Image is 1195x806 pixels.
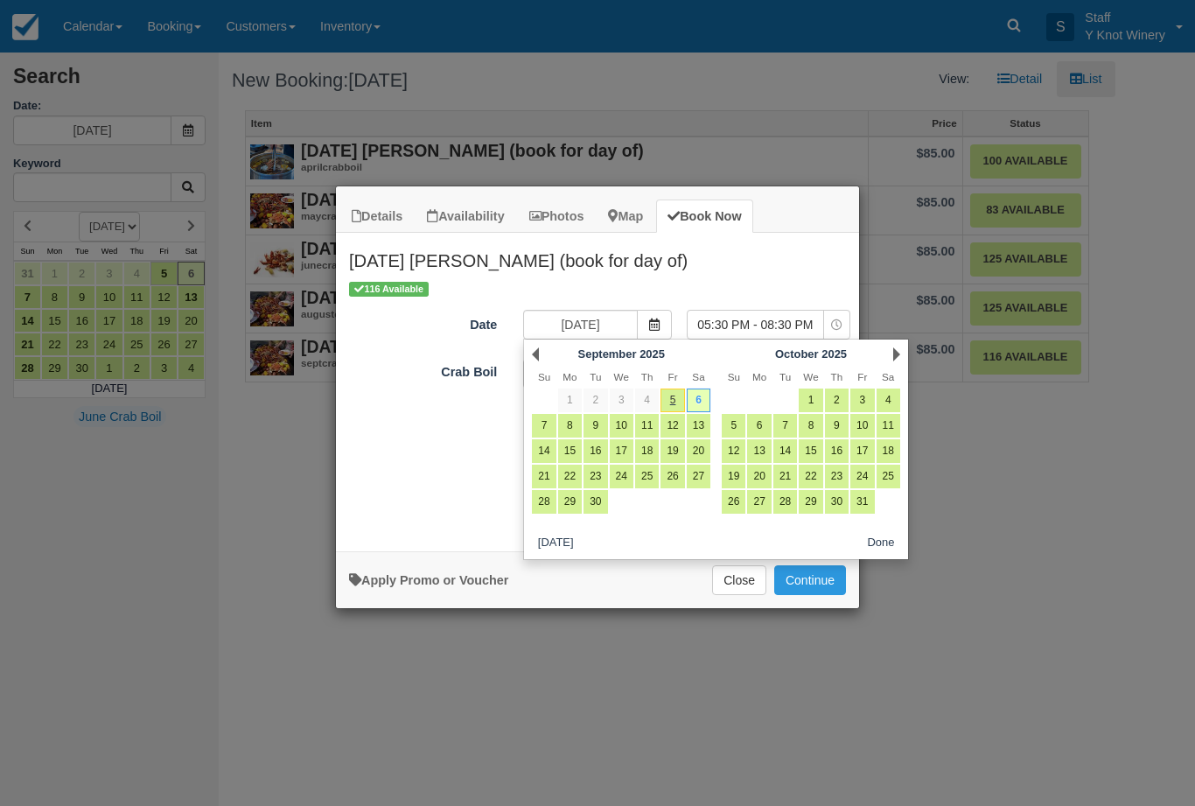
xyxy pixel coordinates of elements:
[799,414,822,438] a: 8
[584,389,607,412] a: 2
[660,439,684,463] a: 19
[799,389,822,412] a: 1
[877,414,900,438] a: 11
[635,439,659,463] a: 18
[728,371,740,382] span: Sunday
[558,439,582,463] a: 15
[336,521,859,543] div: :
[831,371,843,382] span: Thursday
[349,573,508,587] a: Apply Voucher
[747,465,771,488] a: 20
[610,414,633,438] a: 10
[850,389,874,412] a: 3
[857,371,867,382] span: Friday
[336,357,510,382] label: Crab Boil
[668,371,678,382] span: Friday
[825,439,849,463] a: 16
[349,282,429,297] span: 116 Available
[660,389,684,412] a: 5
[877,389,900,412] a: 4
[850,439,874,463] a: 17
[799,439,822,463] a: 15
[563,371,577,382] span: Monday
[825,465,849,488] a: 23
[825,389,849,412] a: 2
[775,347,819,361] span: October
[712,565,766,595] button: Close
[584,465,607,488] a: 23
[687,439,710,463] a: 20
[722,490,745,514] a: 26
[538,371,550,382] span: Sunday
[779,371,791,382] span: Tuesday
[639,347,665,361] span: 2025
[635,389,659,412] a: 4
[773,439,797,463] a: 14
[882,371,894,382] span: Saturday
[773,414,797,438] a: 7
[752,371,766,382] span: Monday
[558,490,582,514] a: 29
[340,200,414,234] a: Details
[821,347,847,361] span: 2025
[692,371,704,382] span: Saturday
[825,490,849,514] a: 30
[590,371,601,382] span: Tuesday
[584,490,607,514] a: 30
[336,233,859,278] h2: [DATE] [PERSON_NAME] (book for day of)
[584,439,607,463] a: 16
[825,414,849,438] a: 9
[687,414,710,438] a: 13
[558,465,582,488] a: 22
[722,414,745,438] a: 5
[610,389,633,412] a: 3
[660,414,684,438] a: 12
[558,414,582,438] a: 8
[893,347,900,361] a: Next
[850,414,874,438] a: 10
[656,200,752,234] a: Book Now
[531,533,580,555] button: [DATE]
[773,490,797,514] a: 28
[558,389,582,412] a: 1
[803,371,818,382] span: Wednesday
[660,465,684,488] a: 26
[747,414,771,438] a: 6
[850,490,874,514] a: 31
[688,316,823,333] span: 05:30 PM - 08:30 PM
[641,371,653,382] span: Thursday
[416,200,515,234] a: Availability
[336,310,510,334] label: Date
[687,389,710,412] a: 6
[774,565,846,595] button: Add to Booking
[773,465,797,488] a: 21
[722,439,745,463] a: 12
[635,465,659,488] a: 25
[336,233,859,542] div: Item Modal
[687,465,710,488] a: 27
[861,533,902,555] button: Done
[597,200,654,234] a: Map
[747,490,771,514] a: 27
[532,439,556,463] a: 14
[850,465,874,488] a: 24
[722,465,745,488] a: 19
[532,490,556,514] a: 28
[518,200,596,234] a: Photos
[532,465,556,488] a: 21
[614,371,629,382] span: Wednesday
[799,465,822,488] a: 22
[747,439,771,463] a: 13
[635,414,659,438] a: 11
[584,414,607,438] a: 9
[877,439,900,463] a: 18
[532,347,539,361] a: Prev
[799,490,822,514] a: 29
[610,439,633,463] a: 17
[877,465,900,488] a: 25
[610,465,633,488] a: 24
[532,414,556,438] a: 7
[578,347,637,361] span: September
